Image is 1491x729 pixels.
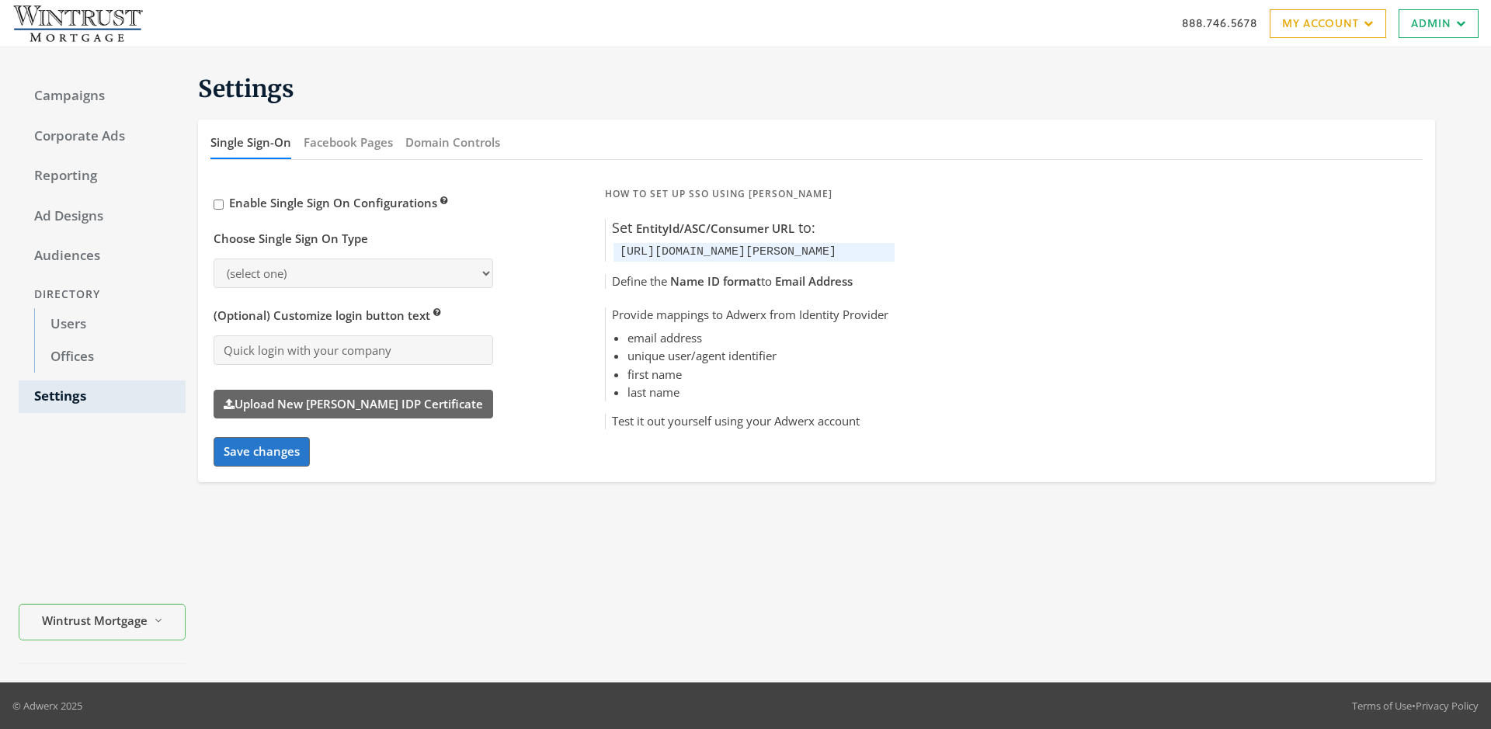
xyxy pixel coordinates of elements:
button: Single Sign-On [210,126,291,159]
li: email address [627,329,888,347]
li: last name [627,384,888,401]
p: © Adwerx 2025 [12,698,82,713]
button: Domain Controls [405,126,500,159]
h5: Choose Single Sign On Type [214,231,368,247]
a: Audiences [19,240,186,273]
a: Settings [19,380,186,413]
h5: Provide mappings to Adwerx from Identity Provider [606,307,895,323]
span: Wintrust Mortgage [42,612,148,630]
span: Name ID format [670,273,761,289]
span: Email Address [775,273,853,289]
span: Settings [198,74,294,103]
input: Enable Single Sign On Configurations [214,200,224,210]
img: Adwerx [12,4,143,43]
h5: Set to: [606,219,895,237]
a: Corporate Ads [19,120,186,153]
div: Directory [19,280,186,309]
h5: How to Set Up SSO Using [PERSON_NAME] [605,188,895,200]
li: first name [627,366,888,384]
button: Wintrust Mortgage [19,604,186,640]
a: Offices [34,341,186,373]
span: (Optional) Customize login button text [214,307,441,323]
button: Save changes [214,437,310,466]
label: Upload New [PERSON_NAME] IDP Certificate [214,390,493,418]
a: 888.746.5678 [1182,15,1257,31]
span: Enable Single Sign On Configurations [229,195,448,210]
a: Users [34,308,186,341]
a: Campaigns [19,80,186,113]
a: Admin [1399,9,1479,38]
button: Facebook Pages [304,126,393,159]
h5: Define the to [606,274,895,290]
a: Reporting [19,160,186,193]
span: EntityId/ASC/Consumer URL [636,220,794,236]
h5: Test it out yourself using your Adwerx account [606,414,895,429]
li: unique user/agent identifier [627,347,888,365]
code: [URL][DOMAIN_NAME][PERSON_NAME] [620,245,836,259]
a: Terms of Use [1352,699,1412,713]
div: • [1352,698,1479,713]
a: Privacy Policy [1416,699,1479,713]
a: Ad Designs [19,200,186,233]
a: My Account [1270,9,1386,38]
